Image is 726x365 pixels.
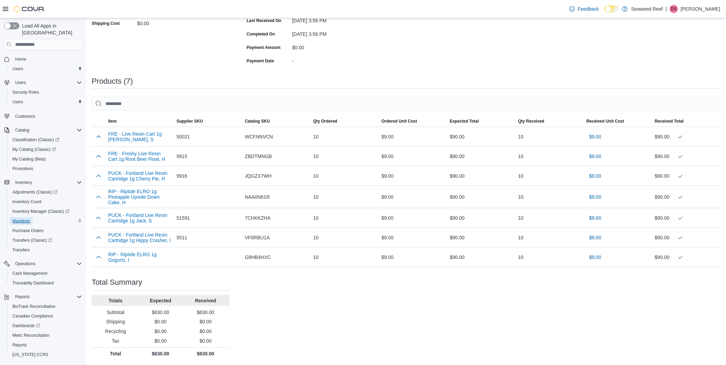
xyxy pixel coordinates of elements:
[10,227,47,235] a: Purchase Orders
[10,188,60,196] a: Adjustments (Classic)
[12,55,29,63] a: Home
[94,338,137,345] p: Tax
[15,114,35,119] span: Customers
[586,118,624,124] span: Received Unit Cost
[10,341,82,349] span: Reports
[10,331,82,340] span: Metrc Reconciliation
[447,149,515,163] div: $90.00
[12,99,23,105] span: Users
[7,207,85,216] a: Inventory Manager (Classic)
[7,197,85,207] button: Inventory Count
[176,152,187,160] span: 9915
[10,198,82,206] span: Inventory Count
[10,312,56,320] a: Canadian Compliance
[19,22,82,36] span: Load All Apps in [GEOGRAPHIC_DATA]
[7,216,85,226] button: Manifests
[12,333,50,338] span: Metrc Reconciliation
[176,133,190,141] span: 50021
[7,311,85,321] button: Canadian Compliance
[10,246,32,254] a: Transfers
[515,231,584,244] div: 10
[7,350,85,359] button: [US_STATE] CCRS
[310,231,379,244] div: 10
[10,331,52,340] a: Metrc Reconciliation
[12,126,82,134] span: Catalog
[12,247,30,253] span: Transfers
[589,234,601,241] span: $9.00
[247,31,275,37] label: Completed On
[12,260,38,268] button: Operations
[379,169,447,183] div: $9.00
[10,165,36,173] a: Promotions
[7,331,85,340] button: Metrc Reconciliation
[12,352,48,357] span: [US_STATE] CCRS
[7,321,85,331] a: Dashboards
[10,236,82,244] span: Transfers (Classic)
[92,21,120,26] label: Shipping Cost
[12,112,38,121] a: Customers
[245,193,270,201] span: NAA0N61R
[12,189,58,195] span: Adjustments (Classic)
[655,214,718,222] div: $90.00
[310,211,379,225] div: 10
[12,178,35,187] button: Inventory
[12,238,52,243] span: Transfers (Classic)
[447,190,515,204] div: $90.00
[7,226,85,236] button: Purchase Orders
[12,55,82,63] span: Home
[515,116,584,127] button: Qty Received
[447,250,515,264] div: $90.00
[12,323,40,328] span: Dashboards
[92,278,142,286] h3: Total Summary
[589,215,601,221] span: $9.00
[15,294,30,300] span: Reports
[10,65,82,73] span: Users
[652,116,720,127] button: Received Total
[1,78,85,87] button: Users
[108,131,171,142] button: FRE - Live Resin Cart 1g [PERSON_NAME], S
[310,169,379,183] div: 10
[94,309,137,316] p: Subtotal
[450,118,479,124] span: Expected Total
[140,328,182,335] p: $0.00
[12,209,69,214] span: Inventory Manager (Classic)
[310,130,379,144] div: 10
[379,116,447,127] button: Ordered Unit Cost
[10,279,57,287] a: Traceabilty Dashboard
[1,259,85,269] button: Operations
[108,212,171,223] button: PUCK - Fortland Live Resin Cartridge 1g Jack, S
[12,79,29,87] button: Users
[1,111,85,121] button: Customers
[518,118,544,124] span: Qty Received
[108,170,171,181] button: PUCK - Fortland Live Resin Cartridge 1g Cherry Pie, H
[7,269,85,278] button: Cash Management
[137,18,229,26] div: $0.00
[589,254,601,261] span: $9.00
[12,304,55,309] span: BioTrack Reconciliation
[140,338,182,345] p: $0.00
[515,211,584,225] div: 10
[310,116,379,127] button: Qty Ordered
[14,6,45,12] img: Cova
[184,297,227,304] p: Received
[10,351,51,359] a: [US_STATE] CCRS
[12,293,82,301] span: Reports
[7,135,85,145] a: Classification (Classic)
[12,90,39,95] span: Security Roles
[586,190,604,204] button: $9.00
[292,29,385,37] div: [DATE] 3:56 PM
[10,302,82,311] span: BioTrack Reconciliation
[176,233,187,242] span: 5511
[292,15,385,23] div: [DATE] 3:56 PM
[174,116,242,127] button: Supplier SKU
[7,236,85,245] a: Transfers (Classic)
[12,66,23,72] span: Users
[94,328,137,335] p: Recycling
[94,319,137,325] p: Shipping
[7,154,85,164] button: My Catalog (Beta)
[515,250,584,264] div: 10
[379,130,447,144] div: $9.00
[10,269,50,278] a: Cash Management
[12,260,82,268] span: Operations
[631,5,663,13] p: Seaweed Reef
